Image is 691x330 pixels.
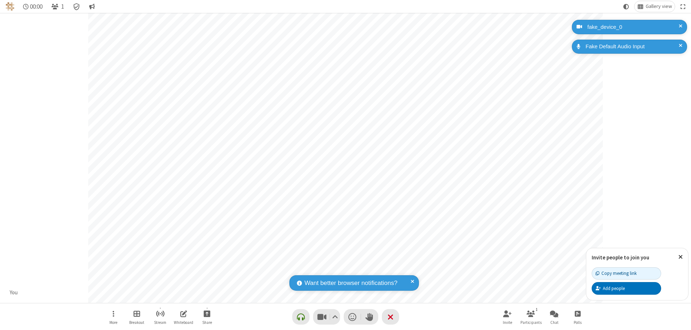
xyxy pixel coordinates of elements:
[503,320,512,325] span: Invite
[129,320,144,325] span: Breakout
[620,1,632,12] button: Using system theme
[20,1,46,12] div: Timer
[48,1,67,12] button: Open participant list
[497,307,518,327] button: Invite participants (⌘+Shift+I)
[86,1,98,12] button: Conversation
[202,320,212,325] span: Share
[7,289,21,297] div: You
[70,1,83,12] div: Meeting details Encryption enabled
[313,309,340,325] button: Stop video (⌘+Shift+V)
[574,320,582,325] span: Polls
[174,320,193,325] span: Whiteboard
[646,4,672,9] span: Gallery view
[543,307,565,327] button: Open chat
[304,278,397,288] span: Want better browser notifications?
[678,1,688,12] button: Fullscreen
[634,1,675,12] button: Change layout
[567,307,588,327] button: Open poll
[585,23,682,31] div: fake_device_0
[344,309,361,325] button: Send a reaction
[534,306,540,313] div: 1
[173,307,194,327] button: Open shared whiteboard
[583,43,682,51] div: Fake Default Audio Input
[592,254,649,261] label: Invite people to join you
[596,270,637,277] div: Copy meeting link
[673,248,688,266] button: Close popover
[520,307,542,327] button: Open participant list
[196,307,218,327] button: Start sharing
[361,309,378,325] button: Raise hand
[382,309,399,325] button: End or leave meeting
[592,267,661,280] button: Copy meeting link
[154,320,166,325] span: Stream
[109,320,117,325] span: More
[126,307,148,327] button: Manage Breakout Rooms
[330,309,340,325] button: Video setting
[30,3,42,10] span: 00:00
[6,2,14,11] img: QA Selenium DO NOT DELETE OR CHANGE
[61,3,64,10] span: 1
[103,307,124,327] button: Open menu
[149,307,171,327] button: Start streaming
[520,320,542,325] span: Participants
[550,320,559,325] span: Chat
[592,282,661,294] button: Add people
[292,309,310,325] button: Connect your audio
